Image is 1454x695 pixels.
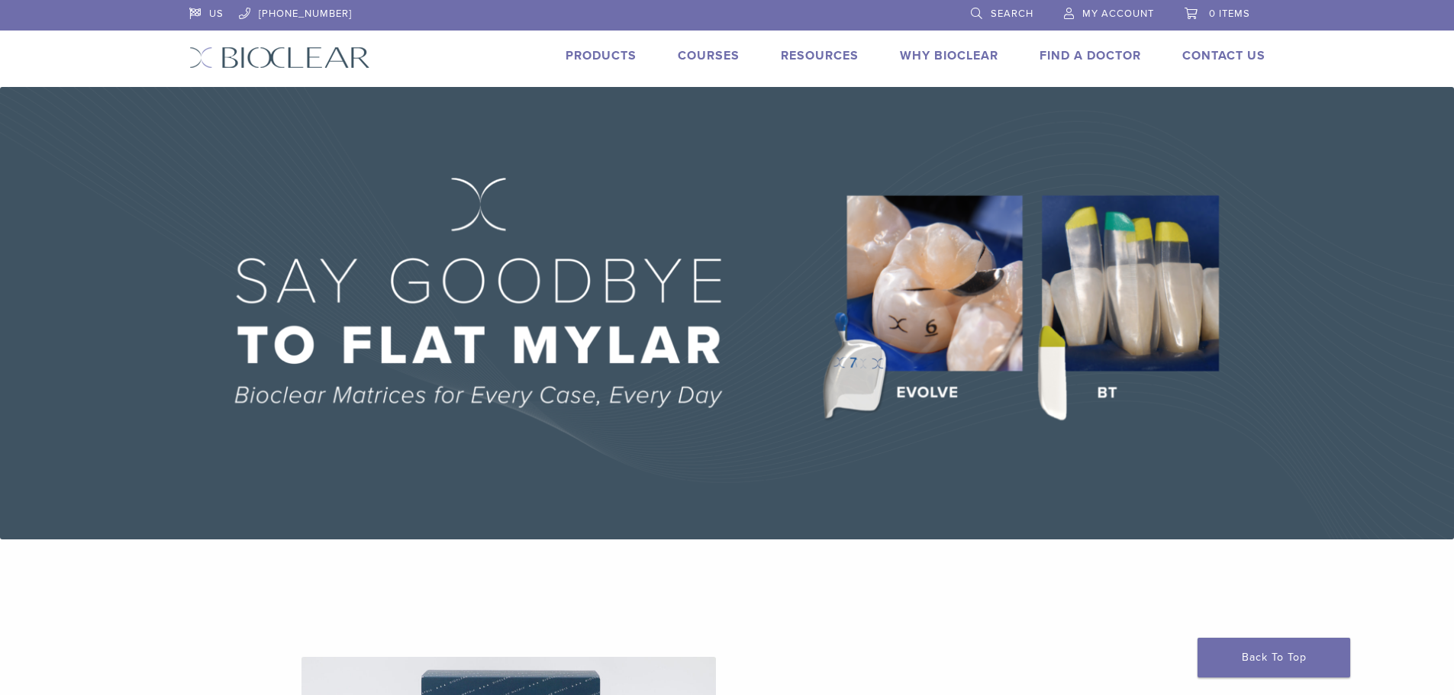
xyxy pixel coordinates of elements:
[991,8,1033,20] span: Search
[900,48,998,63] a: Why Bioclear
[781,48,859,63] a: Resources
[1040,48,1141,63] a: Find A Doctor
[566,48,637,63] a: Products
[189,47,370,69] img: Bioclear
[1209,8,1250,20] span: 0 items
[1198,638,1350,677] a: Back To Top
[1082,8,1154,20] span: My Account
[678,48,740,63] a: Courses
[1182,48,1265,63] a: Contact Us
